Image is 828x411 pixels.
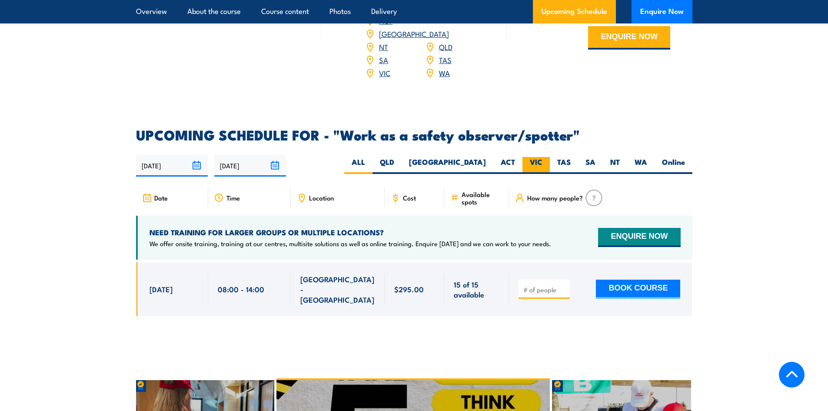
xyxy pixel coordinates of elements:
[372,157,402,174] label: QLD
[150,227,551,237] h4: NEED TRAINING FOR LARGER GROUPS OR MULTIPLE LOCATIONS?
[588,26,670,50] button: ENQUIRE NOW
[596,280,680,299] button: BOOK COURSE
[394,284,424,294] span: $295.00
[527,194,583,201] span: How many people?
[655,157,692,174] label: Online
[454,279,499,300] span: 15 of 15 available
[136,154,208,177] input: From date
[218,284,264,294] span: 08:00 - 14:00
[439,54,452,65] a: TAS
[379,15,392,26] a: ACT
[403,194,416,201] span: Cost
[402,157,493,174] label: [GEOGRAPHIC_DATA]
[379,67,390,78] a: VIC
[344,157,372,174] label: ALL
[150,239,551,248] p: We offer onsite training, training at our centres, multisite solutions as well as online training...
[439,41,452,52] a: QLD
[598,228,680,247] button: ENQUIRE NOW
[214,154,286,177] input: To date
[154,194,168,201] span: Date
[603,157,627,174] label: NT
[150,284,173,294] span: [DATE]
[522,157,550,174] label: VIC
[550,157,578,174] label: TAS
[627,157,655,174] label: WA
[379,28,449,39] a: [GEOGRAPHIC_DATA]
[379,54,388,65] a: SA
[493,157,522,174] label: ACT
[300,274,375,304] span: [GEOGRAPHIC_DATA] - [GEOGRAPHIC_DATA]
[309,194,334,201] span: Location
[226,194,240,201] span: Time
[462,190,503,205] span: Available spots
[578,157,603,174] label: SA
[136,128,692,140] h2: UPCOMING SCHEDULE FOR - "Work as a safety observer/spotter"
[379,41,388,52] a: NT
[439,67,450,78] a: WA
[523,285,567,294] input: # of people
